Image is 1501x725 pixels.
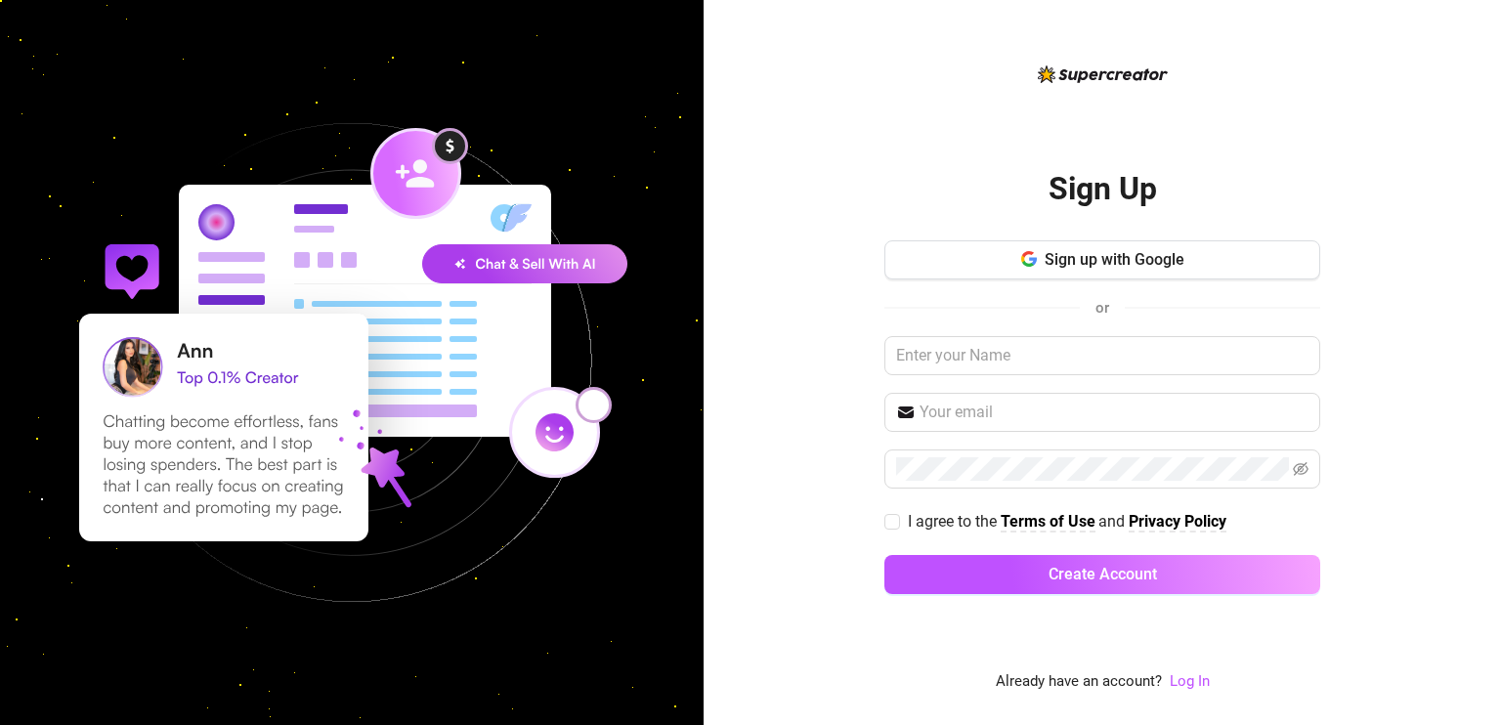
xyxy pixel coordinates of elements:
[884,336,1320,375] input: Enter your Name
[908,512,1001,531] span: I agree to the
[1098,512,1129,531] span: and
[1129,512,1226,533] a: Privacy Policy
[1129,512,1226,531] strong: Privacy Policy
[1293,461,1308,477] span: eye-invisible
[1170,672,1210,690] a: Log In
[884,555,1320,594] button: Create Account
[996,670,1162,694] span: Already have an account?
[920,401,1308,424] input: Your email
[1001,512,1095,531] strong: Terms of Use
[14,24,690,701] img: signup-background-D0MIrEPF.svg
[1038,65,1168,83] img: logo-BBDzfeDw.svg
[1045,250,1184,269] span: Sign up with Google
[1170,670,1210,694] a: Log In
[1001,512,1095,533] a: Terms of Use
[1095,299,1109,317] span: or
[1049,565,1157,583] span: Create Account
[884,240,1320,279] button: Sign up with Google
[1049,169,1157,209] h2: Sign Up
